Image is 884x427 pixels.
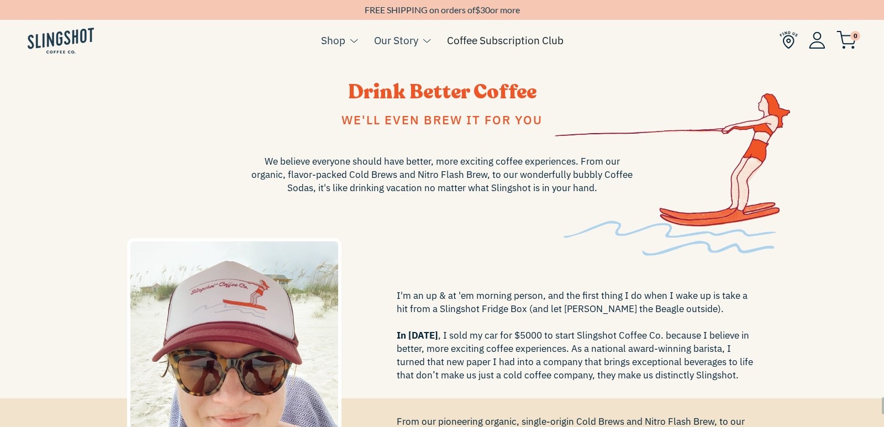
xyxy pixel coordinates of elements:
span: 0 [850,31,860,41]
span: 30 [480,4,490,15]
img: skiabout-1636558702133_426x.png [555,44,790,256]
span: In [DATE] [397,329,438,341]
span: We'll even brew it for you [341,112,543,128]
span: We believe everyone should have better, more exciting coffee experiences. From our organic, flavo... [249,155,635,194]
a: 0 [836,34,856,47]
img: Find Us [780,31,798,49]
img: cart [836,31,856,49]
span: $ [475,4,480,15]
span: Drink Better Coffee [348,78,536,106]
span: I'm an up & at 'em morning person, and the first thing I do when I wake up is take a hit from a S... [397,289,757,382]
a: Our Story [374,32,418,49]
a: Shop [321,32,345,49]
a: Coffee Subscription Club [447,32,564,49]
img: Account [809,31,825,49]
